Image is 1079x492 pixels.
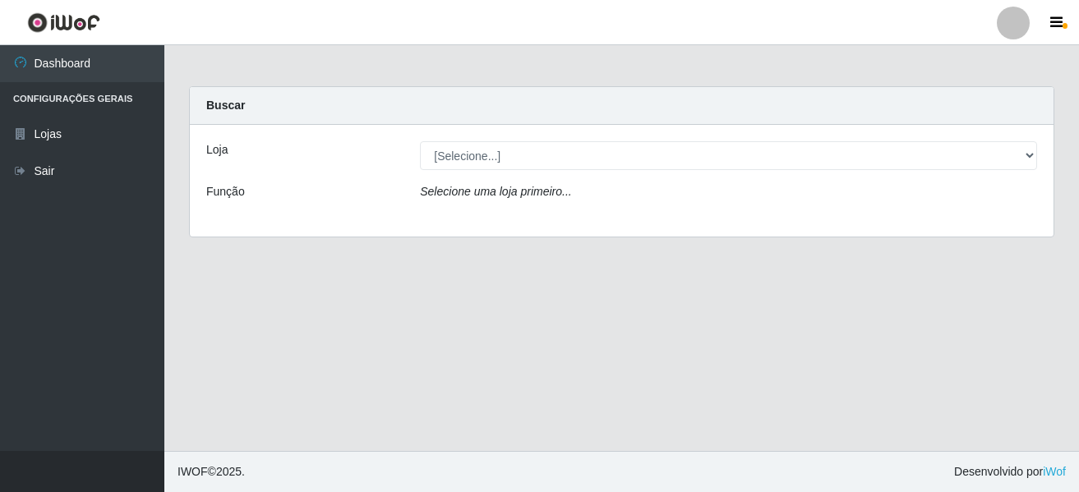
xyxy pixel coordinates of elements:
label: Loja [206,141,228,159]
span: IWOF [178,465,208,478]
span: © 2025 . [178,463,245,481]
i: Selecione uma loja primeiro... [420,185,571,198]
img: CoreUI Logo [27,12,100,33]
label: Função [206,183,245,200]
span: Desenvolvido por [954,463,1066,481]
strong: Buscar [206,99,245,112]
a: iWof [1043,465,1066,478]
